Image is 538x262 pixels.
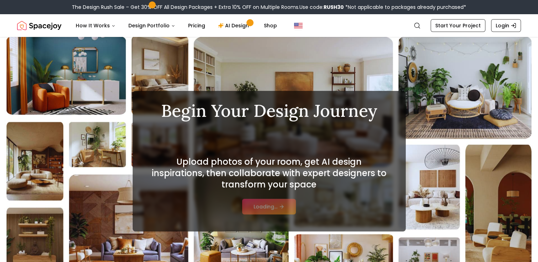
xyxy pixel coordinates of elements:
a: Spacejoy [17,18,62,33]
h2: Upload photos of your room, get AI design inspirations, then collaborate with expert designers to... [150,156,389,190]
nav: Global [17,14,521,37]
span: *Not applicable to packages already purchased* [344,4,466,11]
button: How It Works [70,18,121,33]
a: AI Design [212,18,257,33]
a: Pricing [182,18,211,33]
button: Design Portfolio [123,18,181,33]
img: Spacejoy Logo [17,18,62,33]
div: The Design Rush Sale – Get 30% OFF All Design Packages + Extra 10% OFF on Multiple Rooms. [72,4,466,11]
nav: Main [70,18,283,33]
span: Use code: [299,4,344,11]
a: Login [491,19,521,32]
a: Start Your Project [431,19,485,32]
a: Shop [258,18,283,33]
h1: Begin Your Design Journey [150,102,389,119]
b: RUSH30 [324,4,344,11]
img: United States [294,21,303,30]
